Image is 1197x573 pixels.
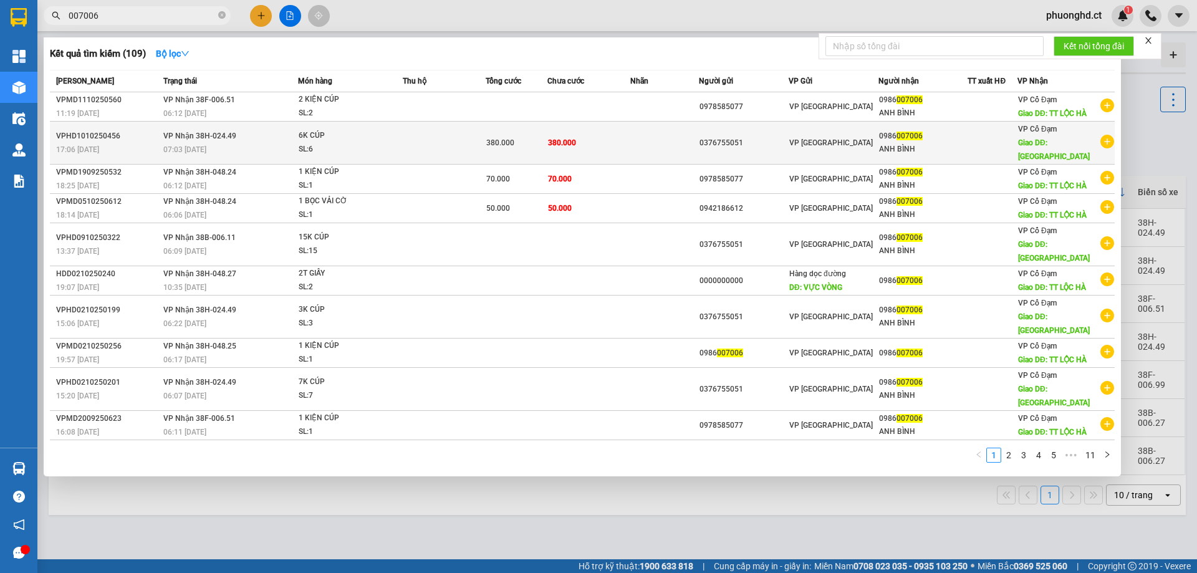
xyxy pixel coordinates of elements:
span: 06:06 [DATE] [163,211,206,219]
span: 007006 [897,276,923,285]
a: 5 [1047,448,1060,462]
img: warehouse-icon [12,462,26,475]
span: Giao DĐ: TT LỘC HÀ [1018,211,1087,219]
span: VP Cổ Đạm [1018,414,1057,423]
div: 0942186612 [699,202,788,215]
div: VPHD0210250201 [56,376,160,389]
span: 17:06 [DATE] [56,145,99,154]
a: 11 [1082,448,1099,462]
span: VP Cổ Đạm [1018,371,1057,380]
button: right [1100,448,1115,463]
span: Thu hộ [403,77,426,85]
span: plus-circle [1100,236,1114,250]
img: dashboard-icon [12,50,26,63]
a: 1 [987,448,1001,462]
span: VP Nhận 38H-024.49 [163,378,236,387]
strong: Bộ lọc [156,49,190,59]
div: SL: 3 [299,317,392,330]
span: 06:12 [DATE] [163,181,206,190]
span: Giao DĐ: TT LỘC HÀ [1018,109,1087,118]
div: SL: 7 [299,389,392,403]
span: Nhãn [630,77,648,85]
img: solution-icon [12,175,26,188]
span: plus-circle [1100,381,1114,395]
div: VPHD0210250199 [56,304,160,317]
div: 7K CÚP [299,375,392,389]
div: 15K CÚP [299,231,392,244]
div: SL: 1 [299,179,392,193]
div: 3K CÚP [299,303,392,317]
span: VP Nhận 38H-048.27 [163,269,236,278]
span: 06:11 [DATE] [163,428,206,436]
div: 6K CÚP [299,129,392,143]
div: ANH BÌNH [879,179,968,192]
div: 0986 [879,195,968,208]
span: VP Nhận 38B-006.11 [163,233,236,242]
div: 0000000000 [699,274,788,287]
input: Tìm tên, số ĐT hoặc mã đơn [69,9,216,22]
span: VP [GEOGRAPHIC_DATA] [789,175,873,183]
div: 0986 [879,347,968,360]
span: Giao DĐ: TT LỘC HÀ [1018,283,1086,292]
span: 16:08 [DATE] [56,428,99,436]
span: Giao DĐ: [GEOGRAPHIC_DATA] [1018,385,1090,407]
div: VPHD0910250322 [56,231,160,244]
li: 1 [986,448,1001,463]
span: 007006 [897,95,923,104]
span: VP Nhận 38H-024.49 [163,306,236,314]
span: VP [GEOGRAPHIC_DATA] [789,240,873,249]
span: 007006 [897,197,923,206]
div: SL: 2 [299,107,392,120]
span: 70.000 [486,175,510,183]
div: ANH BÌNH [879,107,968,120]
span: Món hàng [298,77,332,85]
li: 4 [1031,448,1046,463]
li: 5 [1046,448,1061,463]
span: Giao DĐ: TT LỘC HÀ [1018,181,1087,190]
span: VP Cổ Đạm [1018,269,1057,278]
span: plus-circle [1100,272,1114,286]
span: 007006 [897,414,923,423]
span: VP Cổ Đạm [1018,299,1057,307]
span: VP Nhận 38H-048.24 [163,197,236,206]
div: VPMD1110250560 [56,94,160,107]
span: 007006 [897,349,923,357]
div: 0978585077 [699,100,788,113]
img: warehouse-icon [12,143,26,156]
div: ANH BÌNH [879,208,968,221]
div: 2T GIẤY [299,267,392,281]
img: warehouse-icon [12,112,26,125]
span: Giao DĐ: [GEOGRAPHIC_DATA] [1018,312,1090,335]
div: 0376755051 [699,383,788,396]
div: HDD0210250240 [56,267,160,281]
div: ANH BÌNH [879,244,968,258]
span: 007006 [897,306,923,314]
span: 06:12 [DATE] [163,109,206,118]
li: 11 [1081,448,1100,463]
div: 2 KIỆN CÚP [299,93,392,107]
span: down [181,49,190,58]
div: 0986 [879,94,968,107]
h3: Kết quả tìm kiếm ( 109 ) [50,47,146,60]
span: VP Nhận 38H-024.49 [163,132,236,140]
span: Kết nối tổng đài [1064,39,1124,53]
span: plus-circle [1100,135,1114,148]
span: plus-circle [1100,171,1114,185]
button: Bộ lọcdown [146,44,199,64]
span: message [13,547,25,559]
span: Giao DĐ: [GEOGRAPHIC_DATA] [1018,138,1090,161]
div: 0978585077 [699,419,788,432]
span: VP Nhận [1017,77,1048,85]
div: 0986 [879,231,968,244]
li: Next Page [1100,448,1115,463]
span: Tổng cước [486,77,521,85]
span: VP Cổ Đạm [1018,342,1057,350]
span: close-circle [218,10,226,22]
div: 0986 [699,347,788,360]
span: Trạng thái [163,77,197,85]
span: TT xuất HĐ [968,77,1006,85]
span: VP [GEOGRAPHIC_DATA] [789,421,873,430]
div: VPMD2009250623 [56,412,160,425]
li: 2 [1001,448,1016,463]
div: 1 KIỆN CÚP [299,412,392,425]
